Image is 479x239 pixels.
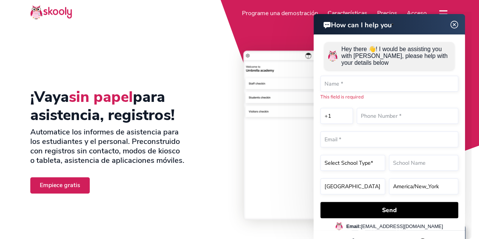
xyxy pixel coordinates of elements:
a: Precios [372,7,402,19]
span: Precios [377,9,397,17]
button: dropdown menu [438,5,449,23]
img: Skooly [30,5,72,20]
h2: Automatice los informes de asistencia para los estudiantes y el personal. Preconstruido con regis... [30,127,186,165]
a: Programe una demostración [237,7,323,19]
a: Acceso [402,7,432,19]
img: Software y aplicación de gestión de asistencia de estudiantes - <span class='notranslate'>Skooly ... [198,45,449,236]
span: Acceso [407,9,427,17]
a: Empiece gratis [30,177,90,194]
a: Características [323,7,372,19]
h1: ¡Vaya para asistencia, registros! [30,88,186,124]
span: sin papel [69,87,133,107]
